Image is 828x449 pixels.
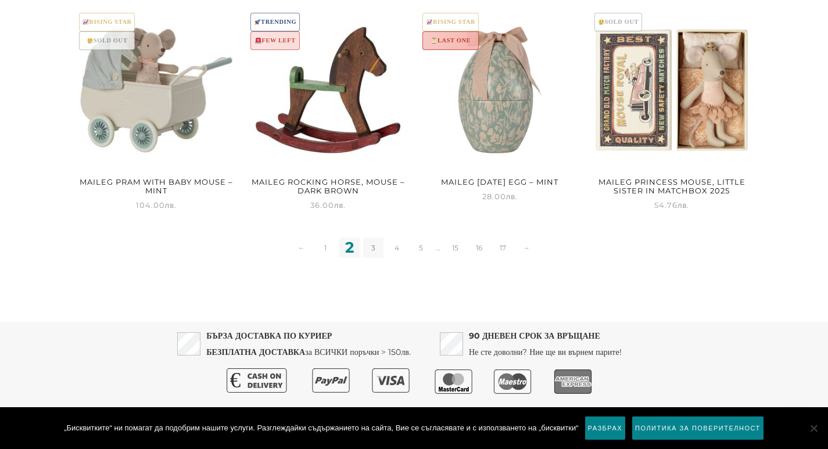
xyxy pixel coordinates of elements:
p: за ВСИЧКИ поръчки > 150лв. [206,328,411,360]
span: 28.00 [482,192,518,201]
a: 15 [445,238,465,258]
a: Контакт [597,403,629,420]
a: 16 [469,238,489,258]
a: Разбрах [585,416,626,440]
a: 4 [387,238,407,258]
a: Политика за поверителност [632,416,764,440]
h2: Maileg Pram with baby mouse – Mint [77,174,236,199]
a: FAQ [428,403,444,420]
strong: БЪРЗА ДОСТАВКА ПО КУРИЕР БЕЗПЛАТНА ДОСТАВКА [206,331,332,357]
span: лв. [165,200,177,210]
span: лв. [678,200,690,210]
span: 2 [339,238,360,258]
a: Общи условия [328,403,388,420]
h2: Maileg Rocking horse, Mouse – Dark brown [249,174,407,199]
span: лв. [506,192,518,201]
span: 104.00 [136,200,177,210]
a: ← [292,238,312,258]
a: 📈RISING STAR⏳LAST ONEMaileg [DATE] egg – Mint 28.00лв. [421,11,579,203]
h2: Maileg Princess Mouse, Little Sister In Matchbox 2025 [593,174,751,199]
a: 17 [493,238,513,258]
a: → [517,238,537,258]
span: „Бисквитките“ ни помагат да подобрим нашите услуги. Разглеждайки съдържанието на сайта, Вие се съ... [64,422,578,434]
p: Не сте доволни? Ние ще ви върнем парите! [469,328,622,360]
span: 36.00 [310,200,346,210]
h2: Maileg [DATE] egg – Mint [421,174,579,190]
a: 3 [363,238,383,258]
a: 😢SOLD OUTMaileg Princess Mouse, Little Sister In Matchbox 2025 54.76лв. [593,11,751,212]
a: За My snowdrop [485,403,555,420]
strong: 90 ДНЕВЕН СРОК ЗА ВРЪЩАНЕ [469,331,600,341]
span: No [808,422,819,434]
span: 54.76 [654,200,690,210]
a: 📈RISING STAR😢SOLD OUTMaileg Pram with baby mouse – Mint 104.00лв. [77,11,236,212]
a: Подаръчни ваучери [199,403,287,420]
span: лв. [334,200,346,210]
a: 5 [411,238,431,258]
span: … [435,238,442,258]
text: € [230,369,241,393]
a: 🚀TRENDING🚨FEW LEFTMaileg Rocking horse, Mouse – Dark brown 36.00лв. [249,11,407,212]
a: 1 [316,238,336,258]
